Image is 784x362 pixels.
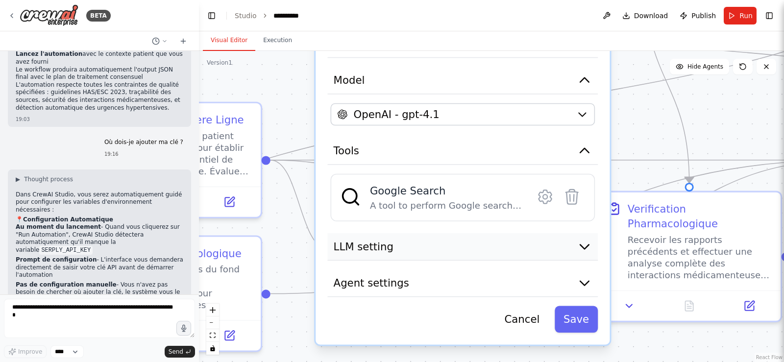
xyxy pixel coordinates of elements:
[334,36,385,51] span: Attributes
[235,11,310,21] nav: breadcrumb
[108,130,252,177] div: Analyser le contexte patient {patient_context} pour établir un diagnostic différentiel de l'hyper...
[20,4,78,26] img: Logo
[691,11,716,21] span: Publish
[23,216,113,223] strong: Configuration Automatique
[739,11,753,21] span: Run
[670,59,729,74] button: Hide Agents
[16,66,183,81] li: Le workflow produira automatiquement l'output JSON final avec le plan de traitement consensuel
[104,139,183,146] p: Où dois-je ajouter ma clé ?
[206,329,219,342] button: fit view
[16,175,73,183] button: ▶Thought process
[334,144,359,158] span: Tools
[270,153,328,257] g: Edge from 4bae3397-6acb-418b-9066-3bca29e54c21 to 2aceee14-8c59-466b-ba8f-3f248fb621ff
[676,7,720,24] button: Publish
[327,233,598,261] button: LLM setting
[4,345,47,358] button: Improve
[756,355,783,360] a: React Flow attribution
[205,9,219,23] button: Hide left sidebar
[327,269,598,297] button: Agent settings
[206,342,219,355] button: toggle interactivity
[340,187,361,207] img: SerplyWebSearchTool
[39,246,93,255] code: SERPLY_API_KEY
[18,348,42,356] span: Improve
[370,200,523,212] div: A tool to perform Google search with a search_query.
[724,297,775,314] button: Open in side panel
[104,150,183,158] div: 19:16
[203,30,255,51] button: Visual Editor
[169,348,183,356] span: Send
[204,193,255,211] button: Open in side panel
[16,281,183,304] p: - Vous n'avez pas besoin de chercher où ajouter la clé, le système vous le proposera automatiquement
[762,9,776,23] button: Show right sidebar
[16,116,183,123] div: 19:03
[16,81,183,112] p: L'automation respecte toutes les contraintes de qualité spécifiées : guidelines HAS/ESC 2023, tra...
[108,246,242,261] div: Analyse Ophtalmologique
[16,256,183,279] p: - L'interface vous demandera directement de saisir votre clé API avant de démarrer l'automation
[334,73,365,88] span: Model
[16,223,183,254] p: - Quand vous cliquerez sur "Run Automation", CrewAI Studio détectera automatiquement qu'il manque...
[370,183,523,198] div: Google Search
[559,183,586,210] button: Delete tool
[628,234,772,282] div: Recevoir les rapports précédents et effectuer une analyse complète des interactions médicamenteus...
[76,236,262,352] div: Analyse OphtalmologiqueAnalyser les données du fond d'œil du patient {patient_context} pour reche...
[495,306,548,333] button: Cancel
[634,11,668,21] span: Download
[618,7,672,24] button: Download
[255,30,300,51] button: Execution
[724,7,757,24] button: Run
[327,30,598,58] button: Attributes
[148,35,171,47] button: Switch to previous chat
[327,137,598,165] button: Tools
[16,191,183,214] p: Dans CrewAI Studio, vous serez automatiquement guidé pour configurer les variables d'environnemen...
[16,216,183,224] h2: 📍
[76,102,262,218] div: Evaluation Premiere LigneAnalyser le contexte patient {patient_context} pour établir un diagnosti...
[206,304,219,355] div: React Flow controls
[108,264,252,311] div: Analyser les données du fond d'œil du patient {patient_context} pour rechercher des signes d'hype...
[16,175,20,183] span: ▶
[687,63,723,71] span: Hide Agents
[24,175,73,183] span: Thought process
[331,103,595,125] button: OpenAI - gpt-4.1
[16,50,82,57] strong: Lancez l'automation
[532,183,559,210] button: Configure tool
[16,256,97,263] strong: Prompt de configuration
[235,12,257,20] a: Studio
[334,275,409,290] span: Agent settings
[86,10,111,22] div: BETA
[204,327,255,344] button: Open in side panel
[206,304,219,316] button: zoom in
[165,346,195,358] button: Send
[108,112,244,127] div: Evaluation Premiere Ligne
[658,297,720,314] button: No output available
[16,50,183,66] li: avec le contexte patient que vous avez fourni
[207,59,232,67] div: Version 1
[354,107,440,121] span: OpenAI - gpt-4.1
[555,306,598,333] button: Save
[334,239,393,254] span: LLM setting
[596,191,782,322] div: Verification PharmacologiqueRecevoir les rapports précédents et effectuer une analyse complète de...
[327,67,598,94] button: Model
[175,35,191,47] button: Start a new chat
[206,316,219,329] button: zoom out
[16,223,101,230] strong: Au moment du lancement
[628,201,772,231] div: Verification Pharmacologique
[176,321,191,336] button: Click to speak your automation idea
[16,281,117,288] strong: Pas de configuration manuelle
